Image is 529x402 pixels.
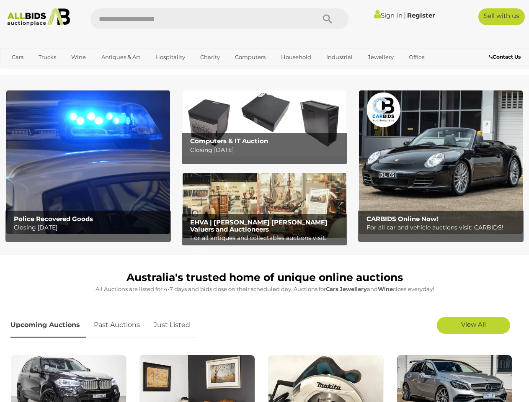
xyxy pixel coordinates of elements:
a: Sign In [374,11,403,19]
a: Upcoming Auctions [10,313,86,338]
a: Wine [66,50,91,64]
a: Computers & IT Auction Computers & IT Auction Closing [DATE] [183,90,346,156]
strong: Jewellery [340,286,367,292]
a: EHVA | Evans Hastings Valuers and Auctioneers EHVA | [PERSON_NAME] [PERSON_NAME] Valuers and Auct... [183,173,346,239]
h1: Australia's trusted home of unique online auctions [10,272,519,283]
a: View All [437,317,510,334]
a: Register [407,11,435,19]
a: Industrial [321,50,358,64]
a: CARBIDS Online Now! CARBIDS Online Now! For all car and vehicle auctions visit: CARBIDS! [359,90,523,234]
strong: Cars [326,286,338,292]
img: Allbids.com.au [4,8,74,26]
a: Charity [195,50,225,64]
p: For all car and vehicle auctions visit: CARBIDS! [366,222,520,233]
p: Closing [DATE] [190,145,343,155]
a: Police Recovered Goods Police Recovered Goods Closing [DATE] [6,90,170,234]
a: Just Listed [147,313,196,338]
img: Computers & IT Auction [183,90,346,156]
img: Police Recovered Goods [6,90,170,234]
a: Trucks [33,50,62,64]
b: EHVA | [PERSON_NAME] [PERSON_NAME] Valuers and Auctioneers [190,218,328,233]
a: Computers [230,50,271,64]
a: Antiques & Art [96,50,146,64]
button: Search [307,8,348,29]
span: View All [461,320,486,328]
a: Contact Us [489,52,523,62]
b: CARBIDS Online Now! [366,215,438,223]
a: Household [276,50,317,64]
a: Hospitality [150,50,191,64]
a: Jewellery [362,50,399,64]
span: | [404,10,406,20]
img: EHVA | Evans Hastings Valuers and Auctioneers [183,173,346,239]
a: Sports [6,64,34,78]
strong: Wine [378,286,393,292]
a: Sell with us [478,8,525,25]
img: CARBIDS Online Now! [359,90,523,234]
p: For all antiques and collectables auctions visit: EHVA [190,233,343,254]
a: Office [403,50,430,64]
b: Contact Us [489,54,521,60]
a: Past Auctions [88,313,146,338]
p: Closing [DATE] [14,222,167,233]
b: Computers & IT Auction [190,137,268,145]
a: [GEOGRAPHIC_DATA] [39,64,109,78]
a: Cars [6,50,29,64]
p: All Auctions are listed for 4-7 days and bids close on their scheduled day. Auctions for , and cl... [10,284,519,294]
b: Police Recovered Goods [14,215,93,223]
